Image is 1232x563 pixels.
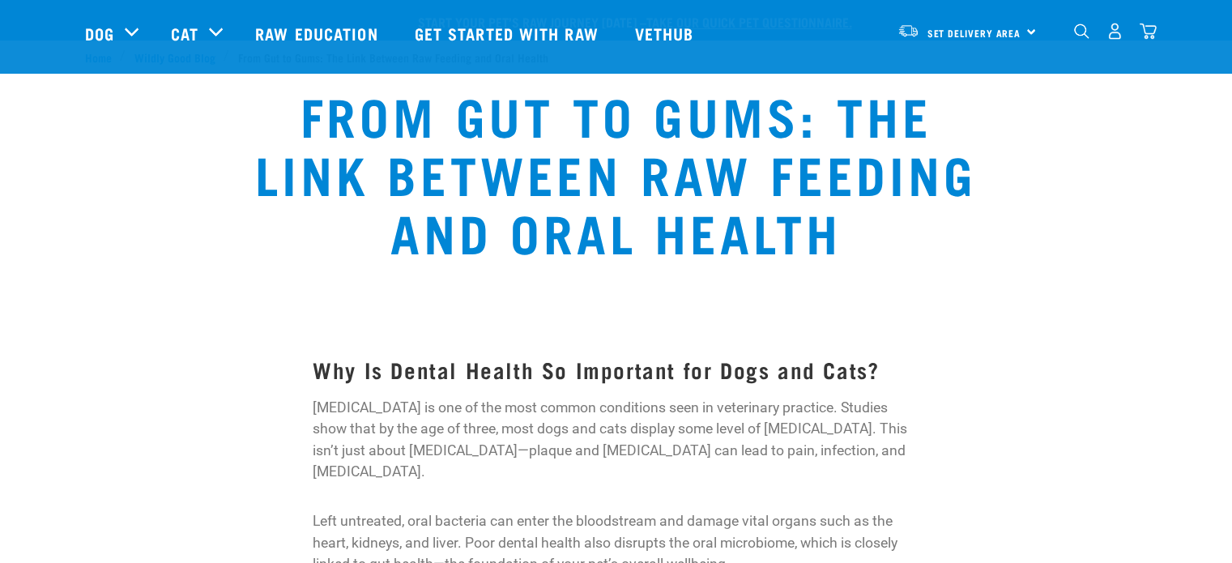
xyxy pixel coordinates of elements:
img: van-moving.png [897,23,919,38]
p: [MEDICAL_DATA] is one of the most common conditions seen in veterinary practice. Studies show tha... [313,397,919,483]
a: Raw Education [239,1,398,66]
h1: From Gut to Gums: The Link Between Raw Feeding and Oral Health [235,85,998,260]
img: home-icon-1@2x.png [1074,23,1089,39]
a: Get started with Raw [399,1,619,66]
a: Vethub [619,1,714,66]
a: Dog [85,21,114,45]
h3: Why Is Dental Health So Important for Dogs and Cats? [313,357,919,382]
a: Cat [171,21,198,45]
img: user.png [1106,23,1123,40]
iframe: Intercom live chat [1177,508,1216,547]
img: home-icon@2x.png [1140,23,1157,40]
span: Set Delivery Area [927,30,1021,36]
